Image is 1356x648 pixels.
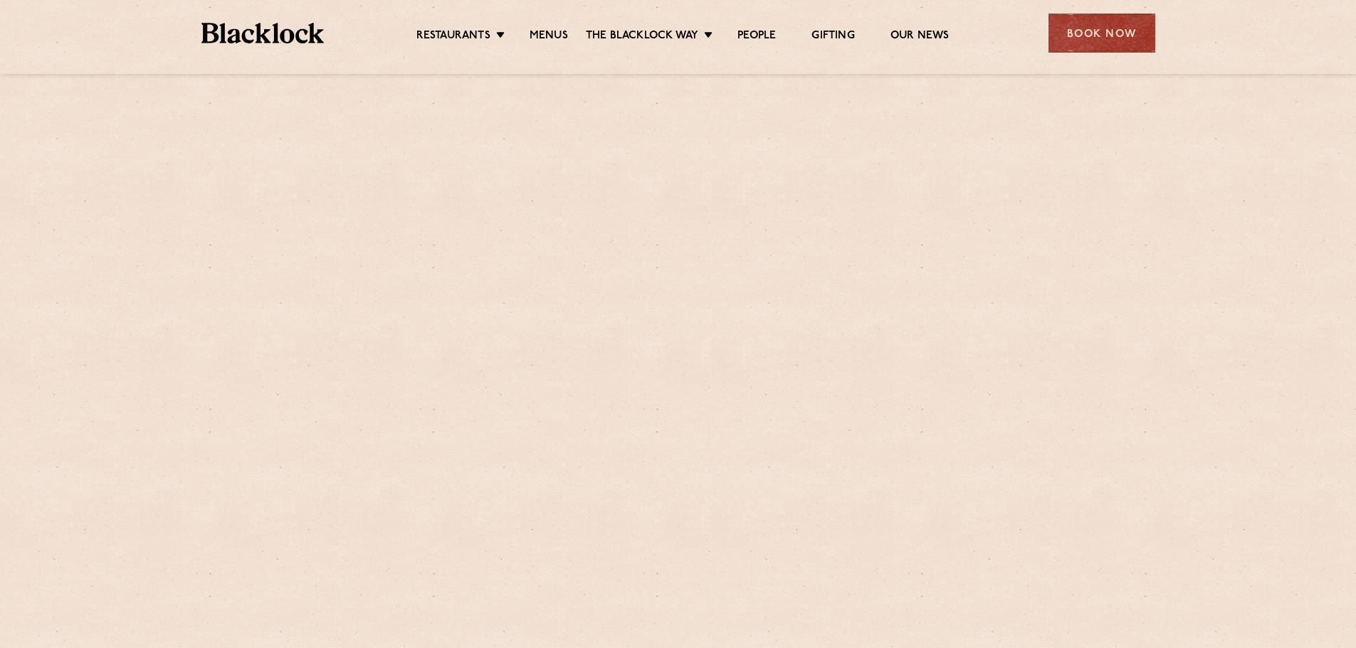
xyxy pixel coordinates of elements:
[586,29,698,45] a: The Blacklock Way
[416,29,490,45] a: Restaurants
[1048,14,1155,53] div: Book Now
[737,29,776,45] a: People
[201,23,325,43] img: BL_Textured_Logo-footer-cropped.svg
[530,29,568,45] a: Menus
[811,29,854,45] a: Gifting
[890,29,950,45] a: Our News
